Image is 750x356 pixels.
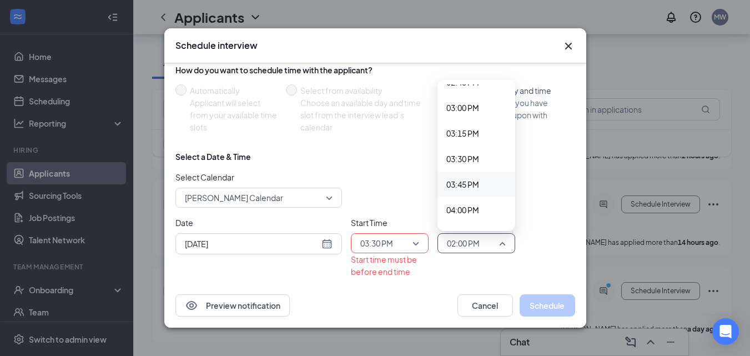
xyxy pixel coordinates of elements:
button: Cancel [457,294,513,317]
span: 02:00 PM [447,235,480,252]
div: Applicant will select from your available time slots [190,97,277,133]
div: Open Intercom Messenger [712,318,739,345]
input: Aug 26, 2025 [185,238,319,250]
button: Close [562,39,575,53]
span: [PERSON_NAME] Calendar [185,189,283,206]
div: Choose an available day and time slot from the interview lead’s calendar [300,97,432,133]
div: Select a Date & Time [175,151,251,162]
div: Start time must be before end time [351,253,429,278]
button: Schedule [520,294,575,317]
span: Date [175,217,342,229]
span: 03:45 PM [446,178,479,190]
span: 03:30 PM [446,153,479,165]
span: 03:30 PM [360,235,393,252]
span: 04:00 PM [446,204,479,216]
span: 03:15 PM [446,127,479,139]
div: Select from availability [300,84,432,97]
h3: Schedule interview [175,39,258,52]
button: EyePreview notification [175,294,290,317]
svg: Cross [562,39,575,53]
div: Automatically [190,84,277,97]
span: Start Time [351,217,429,229]
span: 03:00 PM [446,102,479,114]
span: Select Calendar [175,171,342,183]
div: How do you want to schedule time with the applicant? [175,64,575,76]
svg: Eye [185,299,198,312]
